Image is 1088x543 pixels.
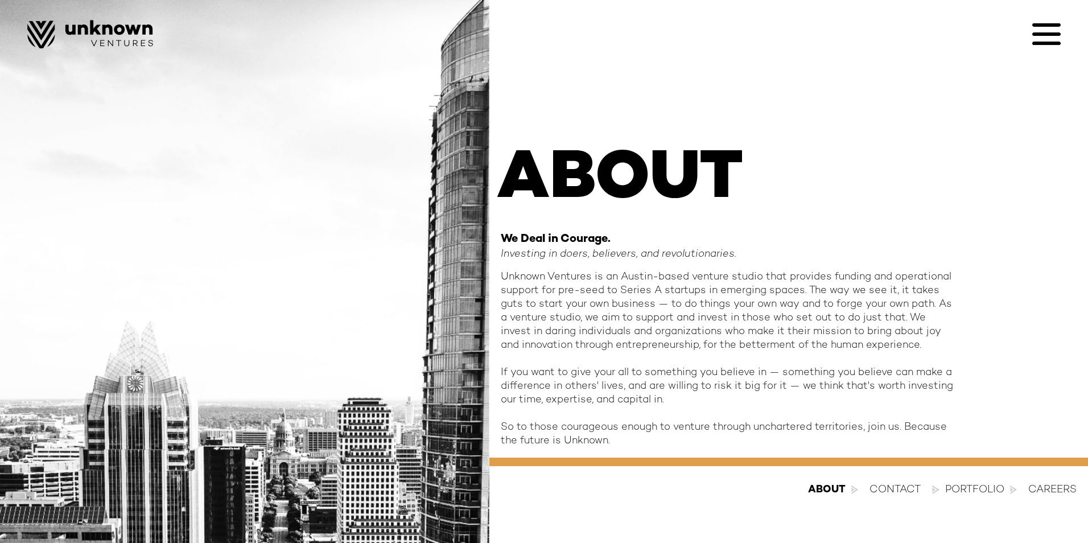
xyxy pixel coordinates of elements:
[1028,483,1077,497] a: Careers
[501,270,956,448] div: Unknown Ventures is an Austin-based venture studio that provides funding and operational support ...
[808,483,846,497] div: about
[851,486,858,494] img: An image of a white arrow.
[945,483,1017,497] a: Portfolio
[27,20,153,48] img: Image of Unknown Ventures Logo.
[808,483,858,497] a: about
[364,147,753,215] h1: ABOUT
[932,486,939,494] img: An image of a white arrow.
[501,233,611,245] strong: We Deal in Courage.
[869,483,921,497] a: contact
[945,483,1004,497] div: Portfolio
[1010,486,1017,494] img: An image of a white arrow.
[501,249,736,260] em: Investing in doers, believers, and revolutionaries.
